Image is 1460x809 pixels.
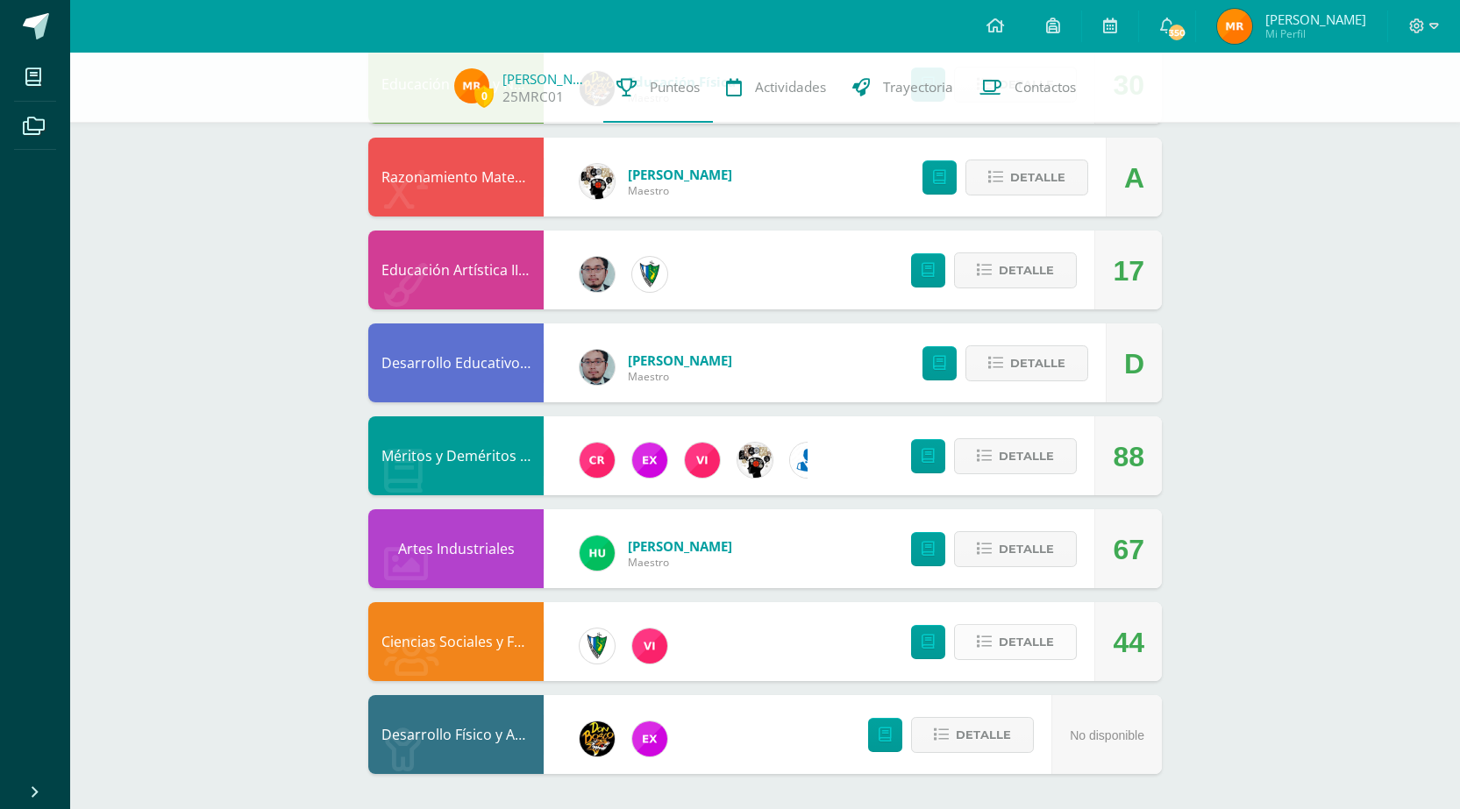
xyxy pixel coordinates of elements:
[737,443,773,478] img: d172b984f1f79fc296de0e0b277dc562.png
[966,53,1089,123] a: Contactos
[685,443,720,478] img: bd6d0aa147d20350c4821b7c643124fa.png
[1010,347,1065,380] span: Detalle
[632,257,667,292] img: 9f174a157161b4ddbe12118a61fed988.png
[368,602,544,681] div: Ciencias Sociales y Formación Ciudadana e Interculturalidad
[999,254,1054,287] span: Detalle
[1015,78,1076,96] span: Contactos
[999,440,1054,472] span: Detalle
[502,70,590,88] a: [PERSON_NAME]
[368,323,544,402] div: Desarrollo Educativo y Proyecto de Vida
[628,537,732,555] span: [PERSON_NAME]
[628,369,732,384] span: Maestro
[1070,728,1144,742] span: No disponible
[954,624,1077,660] button: Detalle
[368,138,544,216] div: Razonamiento Matemático
[580,443,615,478] img: ab28fb4d7ed199cf7a34bbef56a79c5b.png
[628,166,732,183] span: [PERSON_NAME]
[999,626,1054,658] span: Detalle
[474,85,494,107] span: 0
[368,695,544,774] div: Desarrollo Físico y Artístico (Extracurricular)
[956,719,1011,751] span: Detalle
[628,183,732,198] span: Maestro
[1265,26,1366,41] span: Mi Perfil
[1113,231,1144,310] div: 17
[1113,603,1144,682] div: 44
[580,350,615,385] img: 5fac68162d5e1b6fbd390a6ac50e103d.png
[632,443,667,478] img: ce84f7dabd80ed5f5aa83b4480291ac6.png
[1113,417,1144,496] div: 88
[1113,510,1144,589] div: 67
[580,536,615,571] img: fd23069c3bd5c8dde97a66a86ce78287.png
[713,53,839,123] a: Actividades
[954,252,1077,288] button: Detalle
[368,231,544,309] div: Educación Artística II, Artes Plásticas
[502,88,564,106] a: 25MRC01
[580,628,615,664] img: 9f174a157161b4ddbe12118a61fed988.png
[1167,23,1186,42] span: 350
[883,78,953,96] span: Trayectoria
[1217,9,1252,44] img: fc57bf05e258940c21f15c60df0ea767.png
[999,533,1054,565] span: Detalle
[580,257,615,292] img: 5fac68162d5e1b6fbd390a6ac50e103d.png
[632,628,667,664] img: bd6d0aa147d20350c4821b7c643124fa.png
[628,351,732,369] span: [PERSON_NAME]
[911,717,1034,753] button: Detalle
[628,555,732,570] span: Maestro
[965,345,1088,381] button: Detalle
[454,68,489,103] img: fc57bf05e258940c21f15c60df0ea767.png
[1124,138,1144,217] div: A
[580,164,615,199] img: d172b984f1f79fc296de0e0b277dc562.png
[368,509,544,588] div: Artes Industriales
[790,443,825,478] img: 6ed6846fa57649245178fca9fc9a58dd.png
[965,160,1088,195] button: Detalle
[755,78,826,96] span: Actividades
[1265,11,1366,28] span: [PERSON_NAME]
[650,78,700,96] span: Punteos
[603,53,713,123] a: Punteos
[580,721,615,756] img: 21dcd0747afb1b787494880446b9b401.png
[839,53,966,123] a: Trayectoria
[1010,161,1065,194] span: Detalle
[954,531,1077,567] button: Detalle
[368,416,544,495] div: Méritos y Deméritos 1ro. Básico "D"
[1124,324,1144,403] div: D
[954,438,1077,474] button: Detalle
[632,721,667,756] img: ce84f7dabd80ed5f5aa83b4480291ac6.png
